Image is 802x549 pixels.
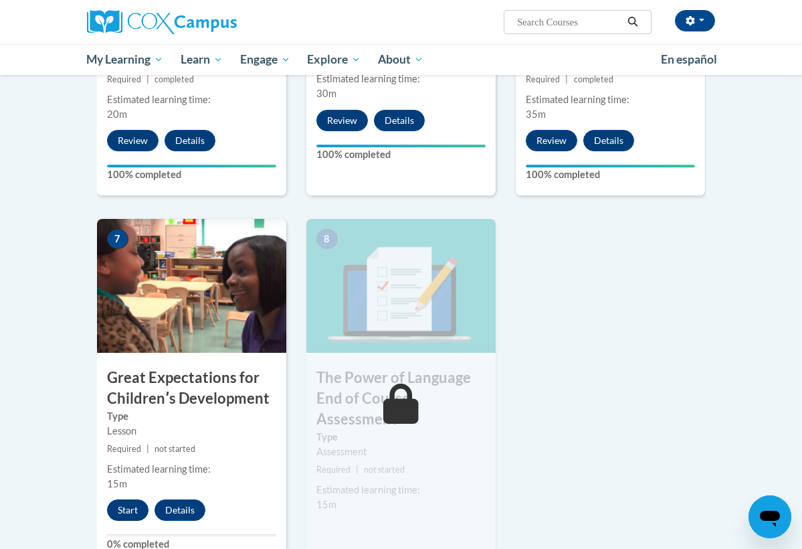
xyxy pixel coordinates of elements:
iframe: Button to launch messaging window [748,495,791,538]
div: Your progress [316,145,486,147]
span: | [146,444,149,454]
div: Estimated learning time: [526,92,695,107]
button: Search [623,14,643,30]
span: 15m [107,478,127,489]
span: Engage [240,52,290,68]
button: Review [526,130,577,151]
a: Learn [172,44,231,75]
a: Cox Campus [87,10,283,34]
button: Account Settings [675,10,715,31]
button: Review [316,110,368,131]
h3: Great Expectations for Childrenʹs Development [97,368,286,409]
span: not started [155,444,195,454]
div: Your progress [526,165,695,167]
a: My Learning [78,44,173,75]
span: My Learning [86,52,163,68]
a: About [369,44,432,75]
span: 35m [526,108,546,120]
span: | [565,74,568,84]
span: En español [661,52,717,66]
button: Details [165,130,215,151]
button: Review [107,130,159,151]
span: 20m [107,108,127,120]
span: 15m [316,499,336,510]
span: completed [155,74,194,84]
span: Explore [307,52,361,68]
input: Search Courses [516,14,623,30]
label: Type [316,430,486,445]
label: 100% completed [316,147,486,162]
button: Details [155,499,205,521]
div: Main menu [77,44,726,75]
span: 8 [316,229,338,249]
span: Learn [181,52,223,68]
button: Start [107,499,148,521]
a: Explore [298,44,369,75]
h3: The Power of Language End of Course Assessment [306,368,496,429]
a: En español [652,46,726,74]
img: Course Image [306,219,496,353]
span: Required [107,444,141,454]
div: Estimated learning time: [316,72,486,86]
span: Required [316,465,350,475]
label: 100% completed [526,167,695,182]
span: About [378,52,423,68]
span: 30m [316,88,336,99]
label: Type [107,409,276,424]
div: Estimated learning time: [107,462,276,477]
img: Cox Campus [87,10,237,34]
label: 100% completed [107,167,276,182]
img: Course Image [97,219,286,353]
span: 7 [107,229,128,249]
div: Lesson [107,424,276,439]
button: Details [374,110,425,131]
span: Required [107,74,141,84]
div: Estimated learning time: [316,483,486,497]
div: Estimated learning time: [107,92,276,107]
span: | [356,465,359,475]
button: Details [583,130,634,151]
div: Assessment [316,445,486,459]
div: Your progress [107,165,276,167]
a: Engage [231,44,299,75]
span: | [146,74,149,84]
span: not started [364,465,405,475]
span: completed [574,74,613,84]
span: Required [526,74,560,84]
